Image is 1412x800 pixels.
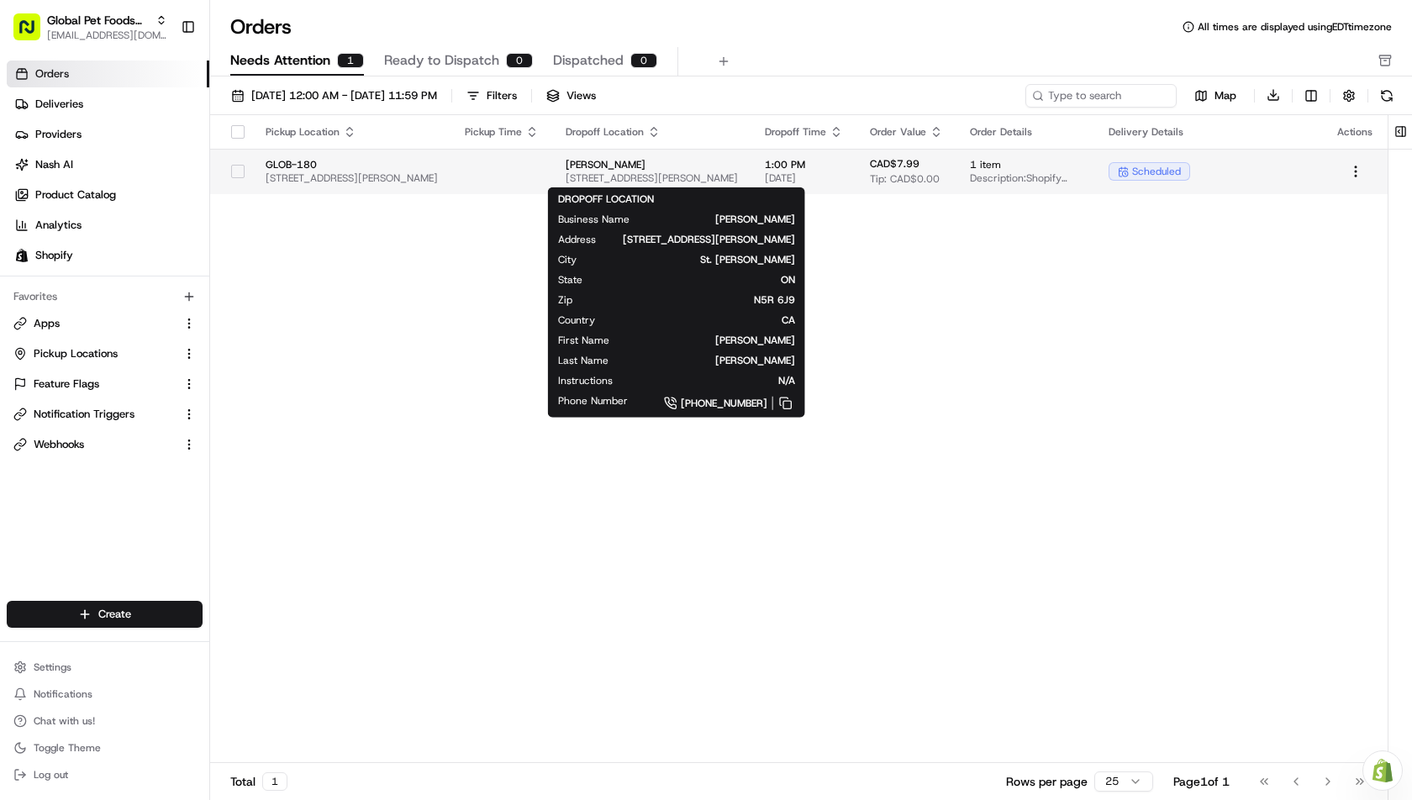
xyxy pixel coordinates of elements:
span: Phone Number [558,394,628,408]
span: 1 item [970,158,1082,171]
button: [DATE] 12:00 AM - [DATE] 11:59 PM [224,84,445,108]
div: Start new chat [76,160,276,176]
span: [STREET_ADDRESS][PERSON_NAME] [266,171,438,185]
span: [DATE] [55,260,90,273]
button: Global Pet Foods National [47,12,149,29]
span: Notification Triggers [34,407,134,422]
a: Shopify [7,242,209,269]
span: First Name [558,334,609,347]
button: Toggle Theme [7,736,203,760]
input: Type to search [1025,84,1177,108]
span: [STREET_ADDRESS][PERSON_NAME] [566,171,738,185]
button: Notification Triggers [7,401,203,428]
span: Log out [34,768,68,782]
div: We're available if you need us! [76,176,231,190]
span: scheduled [1132,165,1181,178]
span: Create [98,607,131,622]
span: CA [622,313,795,327]
span: Dispatched [553,50,624,71]
div: Order Details [970,125,1082,139]
span: Country [558,313,595,327]
span: Providers [35,127,82,142]
span: [PERSON_NAME] [656,213,795,226]
div: Page 1 of 1 [1173,773,1230,790]
div: Delivery Details [1109,125,1310,139]
span: Orders [35,66,69,82]
button: Refresh [1375,84,1399,108]
button: Pickup Locations [7,340,203,367]
span: Notifications [34,687,92,701]
span: Zip [558,293,572,307]
button: Webhooks [7,431,203,458]
span: Knowledge Base [34,375,129,392]
img: 1736555255976-a54dd68f-1ca7-489b-9aae-adbdc363a1c4 [34,261,47,274]
span: Business Name [558,213,630,226]
a: Orders [7,61,209,87]
span: [PERSON_NAME] [52,305,136,318]
span: N/A [640,374,795,387]
span: [PHONE_NUMBER] [681,397,767,410]
button: Map [1183,86,1247,106]
span: Last Name [558,354,609,367]
div: 💻 [142,376,155,390]
button: Chat with us! [7,709,203,733]
h1: Orders [230,13,292,40]
span: Feature Flags [34,376,99,392]
button: [EMAIL_ADDRESS][DOMAIN_NAME] [47,29,167,42]
div: Pickup Location [266,125,438,139]
span: St. [PERSON_NAME] [603,253,795,266]
a: Webhooks [13,437,176,452]
span: Address [558,233,596,246]
button: Global Pet Foods National[EMAIL_ADDRESS][DOMAIN_NAME] [7,7,174,47]
span: Map [1214,88,1236,103]
div: Filters [487,88,517,103]
button: Create [7,601,203,628]
div: Total [230,772,287,791]
span: Needs Attention [230,50,330,71]
button: Notifications [7,682,203,706]
input: Clear [44,108,277,125]
div: Actions [1337,125,1374,139]
span: GLOB-180 [266,158,438,171]
button: Apps [7,310,203,337]
span: Apps [34,316,60,331]
div: Pickup Time [465,125,539,139]
img: 1736555255976-a54dd68f-1ca7-489b-9aae-adbdc363a1c4 [17,160,47,190]
div: 1 [337,53,364,68]
a: Product Catalog [7,182,209,208]
a: Powered byPylon [119,415,203,429]
button: Settings [7,655,203,679]
span: Product Catalog [35,187,116,203]
span: 1:00 PM [765,158,843,171]
p: Rows per page [1006,773,1088,790]
div: 0 [506,53,533,68]
span: Chat with us! [34,714,95,728]
span: Settings [34,661,71,674]
span: Description: Shopify Order GPF-Order#1194 for [PERSON_NAME] [970,171,1082,185]
span: DROPOFF LOCATION [558,192,654,206]
button: Start new chat [286,165,306,185]
span: [STREET_ADDRESS][PERSON_NAME] [623,233,795,246]
span: Shopify [35,248,73,263]
span: Ready to Dispatch [384,50,499,71]
div: Favorites [7,283,203,310]
span: Toggle Theme [34,741,101,755]
span: Pylon [167,416,203,429]
a: Nash AI [7,151,209,178]
button: Views [539,84,603,108]
img: Shopify logo [15,249,29,262]
span: ON [609,273,795,287]
span: Views [566,88,596,103]
span: Analytics [35,218,82,233]
span: API Documentation [159,375,270,392]
button: Log out [7,763,203,787]
span: Deliveries [35,97,83,112]
span: State [558,273,582,287]
a: Apps [13,316,176,331]
span: Instructions [558,374,613,387]
div: Order Value [870,125,943,139]
span: N5R 6J9 [599,293,795,307]
span: [PERSON_NAME] [636,334,795,347]
span: CAD$7.99 [870,157,919,171]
